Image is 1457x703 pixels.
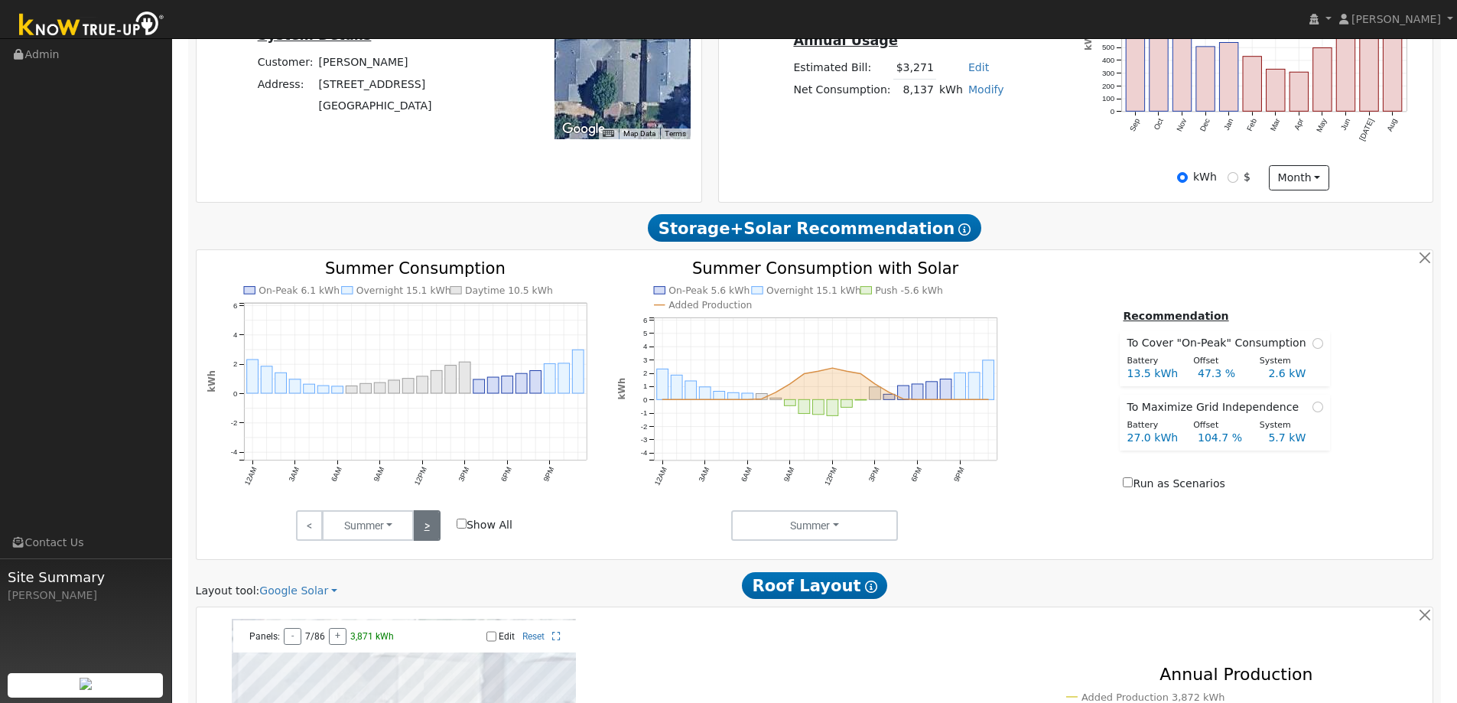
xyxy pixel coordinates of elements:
rect: onclick="" [657,369,668,399]
button: month [1269,165,1329,191]
rect: onclick="" [1196,47,1215,112]
circle: onclick="" [817,369,820,373]
text: On-Peak 5.6 kWh [668,285,750,296]
circle: onclick="" [775,391,778,394]
text: Apr [1293,116,1306,131]
circle: onclick="" [704,399,707,402]
circle: onclick="" [945,399,948,402]
text: 3PM [867,466,881,483]
text: Summer Consumption with Solar [692,259,959,278]
span: 3,871 kWh [350,631,394,642]
text: 4 [643,342,648,350]
text: 300 [1102,69,1115,77]
div: System [1251,419,1318,432]
text: 5 [643,329,647,337]
text: -4 [641,449,648,457]
a: Reset [522,631,545,642]
button: - [284,628,301,645]
td: Estimated Bill: [791,57,893,79]
rect: onclick="" [317,386,329,393]
rect: onclick="" [572,350,584,393]
rect: onclick="" [912,384,923,399]
text: 6 [233,301,237,310]
circle: onclick="" [958,399,961,402]
text: 100 [1102,94,1115,103]
span: To Cover "On-Peak" Consumption [1127,335,1312,351]
text: 12PM [412,466,428,487]
text: 6PM [909,466,923,483]
label: kWh [1193,169,1217,185]
rect: onclick="" [742,393,753,399]
text: Added Production 3,872 kWh [1081,692,1225,703]
rect: onclick="" [728,392,740,399]
text: 6AM [329,466,343,483]
td: 8,137 [893,79,936,101]
rect: onclick="" [1290,72,1309,111]
label: Show All [457,517,512,533]
rect: onclick="" [855,399,867,400]
text: 1 [643,382,647,391]
circle: onclick="" [690,399,693,402]
text: Overnight 15.1 kWh [356,285,451,296]
div: System [1251,355,1318,368]
rect: onclick="" [1313,47,1332,111]
text: Summer Consumption [325,259,506,278]
text: 4 [233,330,238,339]
text: 9AM [372,466,385,483]
text: 0 [643,395,647,404]
img: retrieve [80,678,92,690]
circle: onclick="" [661,399,664,402]
rect: onclick="" [1220,42,1238,111]
text: 0 [1111,107,1115,116]
text: -1 [641,408,648,417]
text: -2 [230,418,237,427]
text: kWh [1083,28,1094,50]
img: Know True-Up [11,8,172,43]
circle: onclick="" [760,398,763,401]
span: Layout tool: [196,584,260,597]
td: [PERSON_NAME] [316,52,434,73]
rect: onclick="" [898,386,909,399]
circle: onclick="" [930,399,933,402]
circle: onclick="" [987,399,990,402]
rect: onclick="" [275,373,286,394]
td: Address: [255,73,316,95]
a: < [296,510,323,541]
text: -2 [641,422,648,431]
rect: onclick="" [983,360,994,399]
text: 400 [1102,56,1115,64]
rect: onclick="" [940,379,951,400]
rect: onclick="" [714,392,725,400]
rect: onclick="" [530,371,541,394]
text: Nov [1175,117,1188,133]
rect: onclick="" [841,399,853,407]
text: Dec [1198,117,1211,133]
rect: onclick="" [303,384,314,393]
rect: onclick="" [926,382,938,399]
span: Site Summary [8,567,164,587]
div: Battery [1119,355,1185,368]
td: Net Consumption: [791,79,893,101]
rect: onclick="" [1173,1,1192,111]
td: $3,271 [893,57,936,79]
text: May [1316,117,1329,134]
rect: onclick="" [700,387,711,400]
rect: onclick="" [827,399,838,415]
circle: onclick="" [873,382,876,386]
circle: onclick="" [675,399,678,402]
text: Push -5.6 kWh [876,285,944,296]
circle: onclick="" [803,373,806,376]
text: Overnight 15.1 kWh [766,285,861,296]
td: Customer: [255,52,316,73]
a: Open this area in Google Maps (opens a new window) [558,119,609,139]
rect: onclick="" [473,379,485,393]
rect: onclick="" [798,399,810,413]
label: Run as Scenarios [1123,476,1224,492]
text: 12AM [653,466,669,487]
a: Terms (opens in new tab) [665,129,686,138]
input: Run as Scenarios [1123,477,1133,487]
u: Annual Usage [793,33,897,48]
circle: onclick="" [902,398,905,401]
text: Oct [1153,117,1166,132]
a: Full Screen [552,631,561,642]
